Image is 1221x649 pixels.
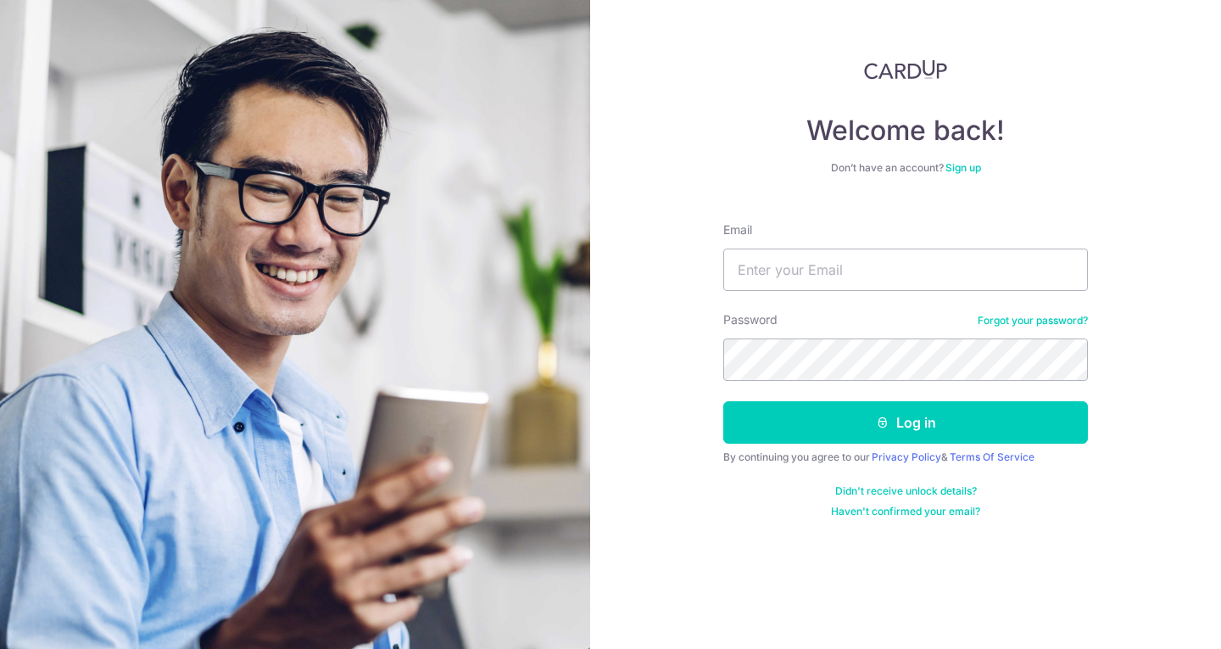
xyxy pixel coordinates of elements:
[872,450,941,463] a: Privacy Policy
[723,311,778,328] label: Password
[723,161,1088,175] div: Don’t have an account?
[723,450,1088,464] div: By continuing you agree to our &
[723,401,1088,444] button: Log in
[723,114,1088,148] h4: Welcome back!
[831,505,980,518] a: Haven't confirmed your email?
[950,450,1034,463] a: Terms Of Service
[945,161,981,174] a: Sign up
[835,484,977,498] a: Didn't receive unlock details?
[978,314,1088,327] a: Forgot your password?
[723,221,752,238] label: Email
[723,249,1088,291] input: Enter your Email
[864,59,947,80] img: CardUp Logo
